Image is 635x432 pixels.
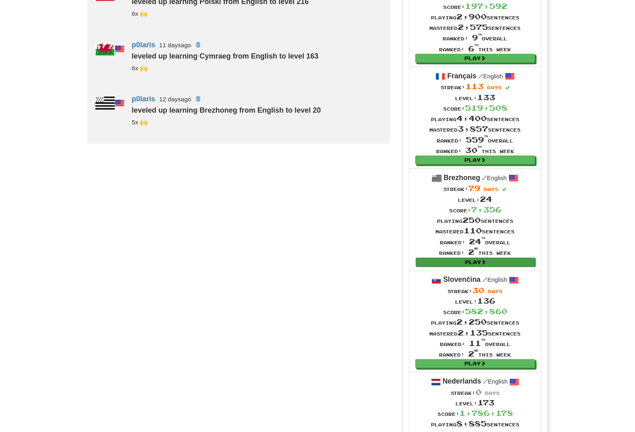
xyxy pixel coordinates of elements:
span: 4,400 [456,114,487,123]
div: Ranked: this week [435,247,515,257]
sup: th [477,145,482,148]
span: 9 [472,33,482,42]
div: Playing sentences [429,317,521,327]
span: days [488,289,503,294]
span: 2 [468,349,478,358]
div: Ranked: this week [429,145,521,155]
div: Score: [429,408,521,418]
div: Level: [435,194,515,204]
div: Playing sentences [429,113,521,124]
div: Mastered sentences [429,124,521,134]
small: 12 days ago [159,96,191,103]
div: Ranked: this week [429,43,521,54]
div: Playing sentences [429,418,521,429]
strong: leveled up learning Brezhoneg from English to level 20 [132,106,321,114]
sup: nd [474,247,478,250]
div: Score: [429,306,521,317]
span: 3,857 [458,124,488,133]
a: Play [415,54,535,63]
div: Level: [429,92,521,103]
span: 136 [477,296,495,305]
span: 173 [477,398,494,407]
span: 2,135 [458,328,488,337]
a: p0laris [132,95,155,103]
span: 110 [464,226,482,235]
span: 7,356 [471,205,501,214]
div: Streak: [429,285,521,296]
span: 197,592 [465,2,507,10]
div: Ranked: overall [435,236,515,247]
span: 79 [468,184,480,193]
div: Streak: [435,183,515,193]
span: Streak includes today. [505,86,510,90]
div: Score: [429,103,521,113]
span: Streak includes today. [502,187,507,192]
small: morbrorper<br />_cmns<br />19cupsofcoffee<br />segfault<br />kupo03<br />superwinston [132,10,147,17]
div: Mastered sentences [435,225,515,236]
div: Ranked: overall [429,134,521,145]
span: 8,885 [456,419,487,428]
span: 30 [465,146,482,155]
sup: th [481,338,485,341]
strong: Brezhoneg [444,174,480,182]
span: 6 [468,44,478,53]
a: p0laris [132,41,155,49]
a: Play [416,258,535,266]
div: Level: [429,296,521,306]
small: English [482,277,507,283]
sup: th [484,135,488,138]
span: 559 [466,135,488,144]
div: Streak: [429,387,521,397]
span: 24 [480,195,492,203]
div: Score: [435,204,515,215]
div: Mastered sentences [429,22,521,32]
strong: Français [447,72,476,80]
small: morbrorper<br />_cmns<br />segfault<br />superwinston<br />19cupsofcoffee<br />kupo03 [132,65,147,71]
div: Mastered sentences [429,327,521,338]
div: Level: [429,397,521,408]
small: English [483,378,508,385]
sup: th [474,44,478,46]
span: 2 [468,247,478,256]
strong: Nederlands [443,377,481,385]
span: 133 [477,93,495,102]
span: 250 [463,216,481,224]
span: 0 [475,388,482,396]
span: days [484,187,498,192]
span: / [478,72,483,80]
span: 30 [472,286,484,295]
span: 2,250 [456,317,487,326]
span: / [482,174,487,181]
span: 1,786,178 [459,409,513,417]
span: 11 [469,339,485,348]
span: / [483,377,488,385]
strong: leveled up learning Cymraeg from English to level 163 [132,52,318,60]
strong: Slovenčina [443,275,480,283]
span: 2,575 [458,23,488,31]
sup: th [478,33,482,36]
div: Ranked: overall [429,32,521,43]
div: Ranked: overall [429,338,521,348]
span: days [487,85,502,90]
span: days [485,390,500,396]
a: Play [415,359,535,368]
span: 582,860 [465,307,507,316]
small: English [478,73,503,80]
span: / [482,276,487,283]
sup: nd [474,349,478,352]
div: Playing sentences [429,11,521,22]
small: 11 days ago [159,42,191,48]
div: Ranked: this week [429,348,521,359]
span: 113 [465,82,484,91]
div: Playing sentences [435,215,515,225]
a: Play [415,155,535,164]
span: 519,508 [465,103,507,112]
div: Score: [429,1,521,11]
span: 24 [469,237,485,246]
sup: th [481,237,485,239]
small: English [482,175,507,181]
small: 19cupsofcoffee<br />kupo03<br />segfault<br />superwinston<br />_cmns [132,119,147,126]
span: 2,900 [456,12,487,21]
div: Streak: [429,81,521,92]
